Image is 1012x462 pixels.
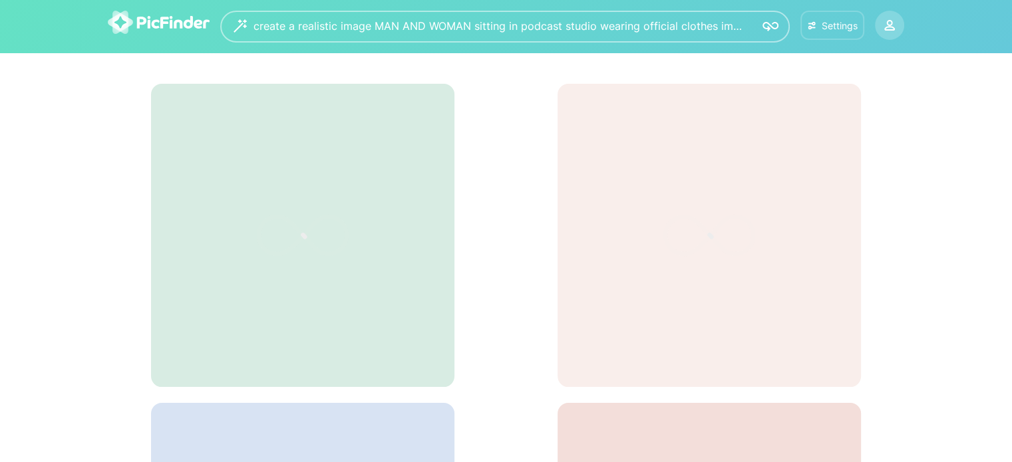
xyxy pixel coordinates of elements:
img: icon-settings.svg [808,20,816,31]
img: logo-picfinder-white-transparent.svg [108,11,210,34]
img: wizard.svg [234,19,247,33]
img: icon-search.svg [762,19,778,35]
div: Settings [821,20,857,31]
button: Settings [800,11,864,40]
